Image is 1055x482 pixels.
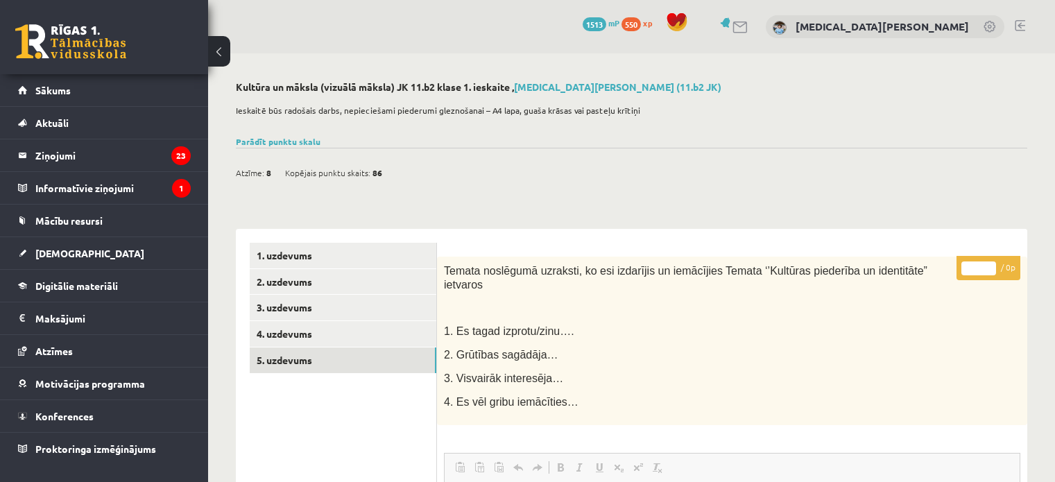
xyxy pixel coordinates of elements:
a: 2. uzdevums [250,269,436,295]
span: 3. Visvairāk interesēja… [444,372,563,384]
legend: Informatīvie ziņojumi [35,172,191,204]
a: Aktuāli [18,107,191,139]
span: 86 [372,162,382,183]
span: Konferences [35,410,94,422]
span: Aktuāli [35,117,69,129]
a: Вставить (Ctrl+V) [450,458,470,476]
span: Motivācijas programma [35,377,145,390]
span: 1. Es tagad izprotu/zinu…. [444,325,574,337]
p: Ieskaitē būs radošais darbs, nepieciešami piederumi gleznošanai – A4 lapa, guaša krāsas vai paste... [236,104,1020,117]
span: Atzīme: [236,162,264,183]
a: Полужирный (Ctrl+B) [551,458,570,476]
a: 550 xp [621,17,659,28]
a: Proktoringa izmēģinājums [18,433,191,465]
span: mP [608,17,619,28]
a: Убрать форматирование [648,458,667,476]
a: Motivācijas programma [18,368,191,399]
a: Parādīt punktu skalu [236,136,320,147]
h2: Kultūra un māksla (vizuālā māksla) JK 11.b2 klase 1. ieskaite , [236,81,1027,93]
span: Sākums [35,84,71,96]
a: Maksājumi [18,302,191,334]
a: Atzīmes [18,335,191,367]
a: Вставить из Word [489,458,508,476]
span: 4. Es vēl gribu iemācīties… [444,396,578,408]
a: Sākums [18,74,191,106]
span: 8 [266,162,271,183]
span: xp [643,17,652,28]
a: Informatīvie ziņojumi1 [18,172,191,204]
legend: Maksājumi [35,302,191,334]
i: 1 [172,179,191,198]
a: Konferences [18,400,191,432]
a: Вставить только текст (Ctrl+Shift+V) [470,458,489,476]
a: [MEDICAL_DATA][PERSON_NAME] (11.b2 JK) [514,80,721,93]
span: 2. Grūtības sagādāja… [444,349,558,361]
a: 1. uzdevums [250,243,436,268]
span: Kopējais punktu skaits: [285,162,370,183]
a: Надстрочный индекс [628,458,648,476]
img: Nikita Kokorevs [773,21,787,35]
span: Proktoringa izmēģinājums [35,442,156,455]
a: [DEMOGRAPHIC_DATA] [18,237,191,269]
a: Digitālie materiāli [18,270,191,302]
span: Mācību resursi [35,214,103,227]
a: Курсив (Ctrl+I) [570,458,590,476]
span: Atzīmes [35,345,73,357]
a: 1513 mP [583,17,619,28]
a: 5. uzdevums [250,347,436,373]
legend: Ziņojumi [35,139,191,171]
a: Повторить (Ctrl+Y) [528,458,547,476]
span: Temata noslēgumā uzraksti, ko esi izdarījis un iemācījies Temata ‘’Kultūras piederība un identitā... [444,265,927,291]
a: Ziņojumi23 [18,139,191,171]
a: Mācību resursi [18,205,191,236]
a: [MEDICAL_DATA][PERSON_NAME] [796,19,969,33]
a: Подстрочный индекс [609,458,628,476]
a: Rīgas 1. Tālmācības vidusskola [15,24,126,59]
span: 1513 [583,17,606,31]
i: 23 [171,146,191,165]
a: 3. uzdevums [250,295,436,320]
a: Подчеркнутый (Ctrl+U) [590,458,609,476]
span: [DEMOGRAPHIC_DATA] [35,247,144,259]
a: Отменить (Ctrl+Z) [508,458,528,476]
span: 550 [621,17,641,31]
p: / 0p [957,256,1020,280]
a: 4. uzdevums [250,321,436,347]
span: Digitālie materiāli [35,279,118,292]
